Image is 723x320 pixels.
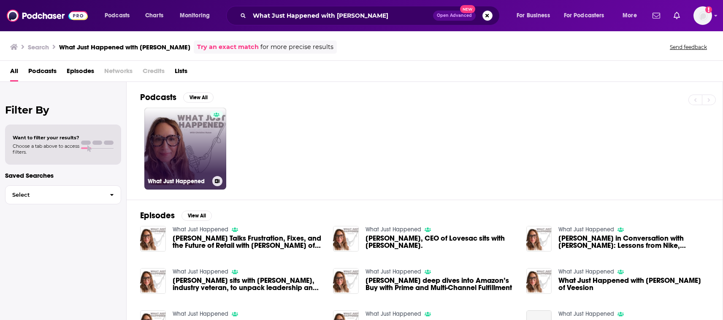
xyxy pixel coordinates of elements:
[649,8,663,23] a: Show notifications dropdown
[174,9,221,22] button: open menu
[173,226,228,233] a: What Just Happened
[144,108,226,190] a: What Just Happened
[59,43,190,51] h3: What Just Happened with [PERSON_NAME]
[140,210,175,221] h2: Episodes
[5,185,121,204] button: Select
[173,235,323,249] span: [PERSON_NAME] Talks Frustration, Fixes, and the Future of Retail with [PERSON_NAME] of ContentSquare
[623,10,637,22] span: More
[705,6,712,13] svg: Add a profile image
[173,277,323,291] a: Christine Russo sits with Matt Marcotte, industry veteran, to unpack leadership and culture in re...
[617,9,647,22] button: open menu
[148,178,209,185] h3: What Just Happened
[173,277,323,291] span: [PERSON_NAME] sits with [PERSON_NAME], industry veteran, to unpack leadership and culture in retail
[366,277,516,291] a: Christine Russo deep dives into Amazon’s Buy with Prime and Multi-Channel Fulfillment
[670,8,683,23] a: Show notifications dropdown
[366,277,516,291] span: [PERSON_NAME] deep dives into Amazon’s Buy with Prime and Multi-Channel Fulfillment
[366,310,421,317] a: What Just Happened
[333,226,359,252] img: Shawn Nelson, CEO of Lovesac sits with Christine Russo.
[173,268,228,275] a: What Just Happened
[517,10,550,22] span: For Business
[558,235,709,249] span: [PERSON_NAME] in Conversation with [PERSON_NAME]: Lessons from Nike, Converse, and Beyond
[366,235,516,249] a: Shawn Nelson, CEO of Lovesac sits with Christine Russo.
[181,211,212,221] button: View All
[13,135,79,141] span: Want to filter your results?
[511,9,561,22] button: open menu
[564,10,604,22] span: For Podcasters
[67,64,94,81] a: Episodes
[99,9,141,22] button: open menu
[366,235,516,249] span: [PERSON_NAME], CEO of Lovesac sits with [PERSON_NAME].
[140,92,214,103] a: PodcastsView All
[140,268,166,294] img: Christine Russo sits with Matt Marcotte, industry veteran, to unpack leadership and culture in re...
[366,268,421,275] a: What Just Happened
[140,92,176,103] h2: Podcasts
[558,9,617,22] button: open menu
[249,9,433,22] input: Search podcasts, credits, & more...
[5,104,121,116] h2: Filter By
[104,64,133,81] span: Networks
[173,235,323,249] a: Christine Russo Talks Frustration, Fixes, and the Future of Retail with Dave Anderson of ContentS...
[145,10,163,22] span: Charts
[28,43,49,51] h3: Search
[140,210,212,221] a: EpisodesView All
[558,235,709,249] a: Christine Russo in Conversation with Sean Tucker: Lessons from Nike, Converse, and Beyond
[143,64,165,81] span: Credits
[693,6,712,25] img: User Profile
[558,310,614,317] a: What Just Happened
[28,64,57,81] a: Podcasts
[5,171,121,179] p: Saved Searches
[460,5,475,13] span: New
[173,310,228,317] a: What Just Happened
[526,226,552,252] img: Christine Russo in Conversation with Sean Tucker: Lessons from Nike, Converse, and Beyond
[183,92,214,103] button: View All
[140,9,168,22] a: Charts
[10,64,18,81] a: All
[526,268,552,294] img: What Just Happened with Benoit Koenig of Veesion
[105,10,130,22] span: Podcasts
[558,277,709,291] span: What Just Happened with [PERSON_NAME] of Veesion
[260,42,333,52] span: for more precise results
[558,277,709,291] a: What Just Happened with Benoit Koenig of Veesion
[693,6,712,25] span: Logged in as saraatspark
[667,43,709,51] button: Send feedback
[366,226,421,233] a: What Just Happened
[5,192,103,198] span: Select
[558,226,614,233] a: What Just Happened
[234,6,508,25] div: Search podcasts, credits, & more...
[140,226,166,252] img: Christine Russo Talks Frustration, Fixes, and the Future of Retail with Dave Anderson of ContentS...
[333,268,359,294] img: Christine Russo deep dives into Amazon’s Buy with Prime and Multi-Channel Fulfillment
[558,268,614,275] a: What Just Happened
[13,143,79,155] span: Choose a tab above to access filters.
[175,64,187,81] a: Lists
[197,42,259,52] a: Try an exact match
[7,8,88,24] img: Podchaser - Follow, Share and Rate Podcasts
[180,10,210,22] span: Monitoring
[693,6,712,25] button: Show profile menu
[433,11,476,21] button: Open AdvancedNew
[437,14,472,18] span: Open Advanced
